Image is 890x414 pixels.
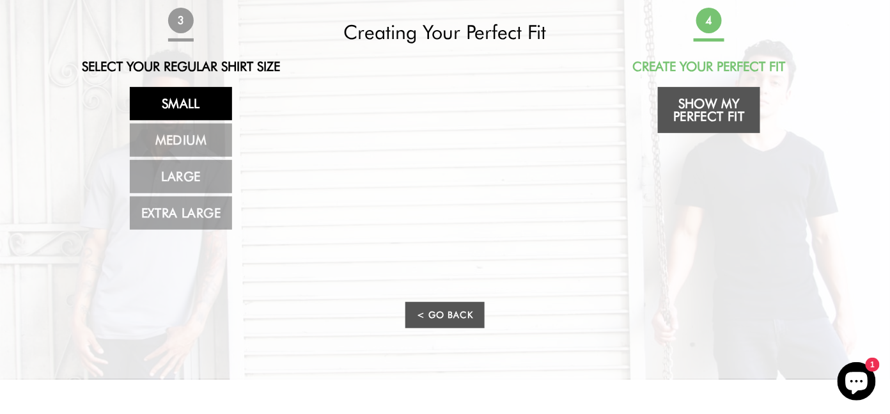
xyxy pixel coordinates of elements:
[596,59,822,74] h2: Create Your Perfect Fit
[130,123,232,157] a: Medium
[834,362,880,404] inbox-online-store-chat: Shopify online store chat
[658,87,760,133] a: Show My Perfect Fit
[68,59,294,74] h2: Select Your Regular Shirt Size
[130,196,232,230] a: Extra Large
[166,6,195,35] span: 3
[130,87,232,120] a: Small
[405,302,485,328] a: < Go Back
[130,160,232,193] a: Large
[332,20,558,44] h2: Creating Your Perfect Fit
[694,6,723,35] span: 4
